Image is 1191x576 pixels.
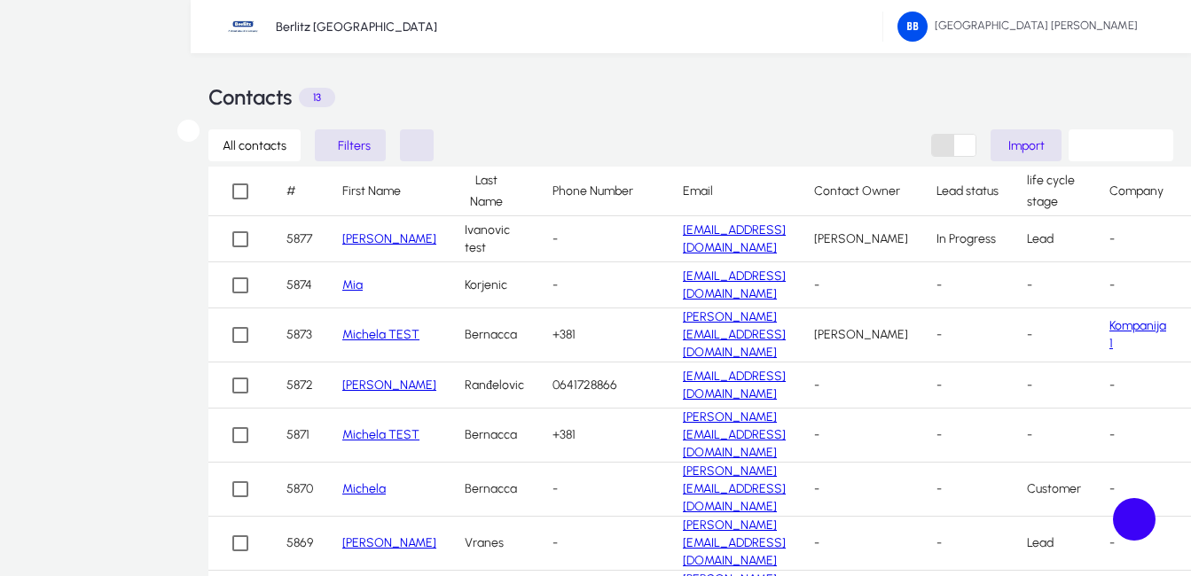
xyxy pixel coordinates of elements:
p: Berlitz [GEOGRAPHIC_DATA] [276,19,437,35]
a: - [1109,231,1115,246]
td: 5874 [272,262,328,308]
button: All contacts [208,129,301,161]
td: 5869 [272,517,328,571]
a: - [1109,378,1115,393]
td: +381 [538,308,669,362]
a: - [1109,481,1115,496]
td: 5872 [272,362,328,409]
a: [PERSON_NAME] [342,378,436,393]
td: - [800,362,922,409]
th: Company [1095,167,1180,216]
td: Bernacca [451,463,538,517]
a: Mia [342,277,363,292]
td: - [922,262,1013,308]
button: Add Contact [1069,129,1173,161]
a: [PERSON_NAME][EMAIL_ADDRESS][DOMAIN_NAME] [683,309,786,360]
td: - [538,517,669,571]
a: - [1109,277,1115,292]
td: - [922,409,1013,463]
a: Michela TEST [342,327,419,342]
mat-button-toggle-group: Font Style [931,134,976,157]
div: First Name [342,181,401,202]
h3: Contacts [208,87,292,108]
td: - [1013,308,1095,362]
a: [EMAIL_ADDRESS][DOMAIN_NAME] [683,222,786,255]
div: # [286,181,296,202]
td: 0641728866 [538,362,669,409]
td: Korjenic [451,262,538,308]
td: - [800,409,922,463]
span: Import [1008,138,1045,153]
td: - [538,216,669,262]
a: [EMAIL_ADDRESS][DOMAIN_NAME] [683,369,786,401]
td: - [922,463,1013,517]
a: [PERSON_NAME][EMAIL_ADDRESS][DOMAIN_NAME] [683,518,786,568]
td: - [538,463,669,517]
td: Bernacca [451,409,538,463]
a: [PERSON_NAME][EMAIL_ADDRESS][DOMAIN_NAME] [683,409,786,460]
td: - [922,517,1013,571]
td: Customer [1013,463,1095,517]
div: Email [683,181,786,202]
td: Lead [1013,216,1095,262]
a: - [1109,427,1115,442]
td: - [800,262,922,308]
button: Filters [315,129,386,161]
td: Lead [1013,517,1095,571]
span: Filters [338,138,371,153]
td: - [922,362,1013,409]
a: - [1109,535,1115,550]
td: Vranes [451,517,538,571]
span: All contacts [223,138,286,153]
div: Phone Number [552,181,654,202]
a: Michela [342,481,386,496]
div: # [286,181,314,202]
td: Ranđelovic [451,362,538,409]
img: 168.png [897,12,928,42]
td: - [1013,362,1095,409]
td: - [538,262,669,308]
td: 5877 [272,216,328,262]
a: [PERSON_NAME] [342,231,436,246]
span: [GEOGRAPHIC_DATA] [PERSON_NAME] [897,12,1141,42]
div: Phone Number [552,181,633,202]
td: - [800,463,922,517]
td: [PERSON_NAME] [800,216,922,262]
a: [PERSON_NAME] [342,535,436,550]
td: 5870 [272,463,328,517]
div: Last Name [465,170,524,213]
img: 34.jpg [226,10,260,43]
a: [EMAIL_ADDRESS][DOMAIN_NAME] [683,269,786,301]
button: [GEOGRAPHIC_DATA] [PERSON_NAME] [883,11,1156,43]
td: +381 [538,409,669,463]
th: Contact Owner [800,167,922,216]
td: - [922,308,1013,362]
div: Last Name [465,170,508,213]
td: - [800,517,922,571]
td: 5871 [272,409,328,463]
div: Email [683,181,713,202]
td: - [1013,409,1095,463]
td: Ivanovic test [451,216,538,262]
td: Bernacca [451,308,538,362]
span: Add Contact [1090,138,1159,153]
td: In Progress [922,216,1013,262]
th: life cycle stage [1013,167,1095,216]
td: 5873 [272,308,328,362]
td: - [1013,262,1095,308]
th: Lead status [922,167,1013,216]
a: Michela TEST [342,427,419,442]
td: [PERSON_NAME] [800,308,922,362]
p: 13 [299,88,335,107]
button: Import [991,129,1062,161]
a: [PERSON_NAME][EMAIL_ADDRESS][DOMAIN_NAME] [683,463,786,514]
div: First Name [342,181,436,202]
a: Kompanija 1 [1109,318,1166,351]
